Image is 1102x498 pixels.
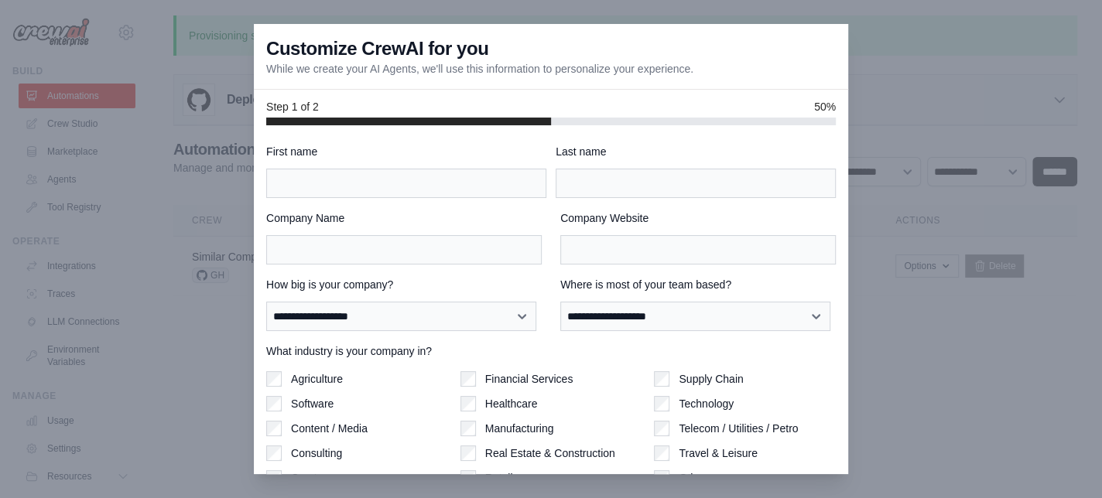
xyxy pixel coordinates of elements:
[485,445,615,461] label: Real Estate & Construction
[291,445,342,461] label: Consulting
[266,99,319,114] span: Step 1 of 2
[679,470,706,486] label: Other
[679,371,743,387] label: Supply Chain
[291,371,343,387] label: Agriculture
[560,210,836,226] label: Company Website
[266,343,836,359] label: What industry is your company in?
[266,210,542,226] label: Company Name
[266,61,693,77] p: While we create your AI Agents, we'll use this information to personalize your experience.
[679,396,734,411] label: Technology
[485,396,538,411] label: Healthcare
[560,277,836,292] label: Where is most of your team based?
[266,144,546,159] label: First name
[485,421,554,436] label: Manufacturing
[291,396,334,411] label: Software
[291,421,368,436] label: Content / Media
[485,371,573,387] label: Financial Services
[485,470,513,486] label: Retail
[291,470,364,486] label: Cryptocurrency
[679,445,757,461] label: Travel & Leisure
[266,277,542,292] label: How big is your company?
[266,36,488,61] h3: Customize CrewAI for you
[679,421,798,436] label: Telecom / Utilities / Petro
[556,144,836,159] label: Last name
[814,99,836,114] span: 50%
